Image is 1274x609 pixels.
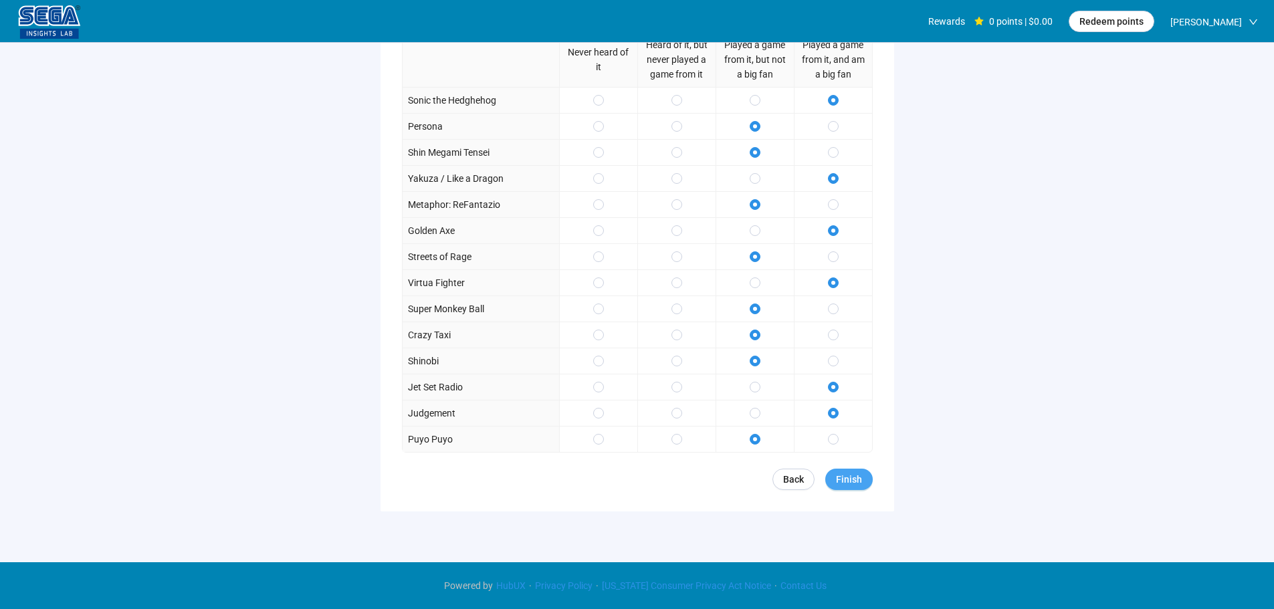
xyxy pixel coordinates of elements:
[974,17,984,26] span: star
[722,37,788,82] p: Played a game from it, but not a big fan
[408,145,490,160] p: Shin Megami Tensei
[408,380,463,394] p: Jet Set Radio
[408,249,471,264] p: Streets of Rage
[1079,14,1144,29] span: Redeem points
[1170,1,1242,43] span: [PERSON_NAME]
[493,580,529,591] a: HubUX
[599,580,774,591] a: [US_STATE] Consumer Privacy Act Notice
[444,578,830,593] div: · · ·
[408,119,443,134] p: Persona
[836,472,862,487] span: Finish
[408,93,496,108] p: Sonic the Hedghehog
[1249,17,1258,27] span: down
[532,580,596,591] a: Privacy Policy
[1069,11,1154,32] button: Redeem points
[800,37,867,82] p: Played a game from it, and am a big fan
[408,275,465,290] p: Virtua Fighter
[408,223,455,238] p: Golden Axe
[408,354,439,368] p: Shinobi
[565,45,632,74] p: Never heard of it
[408,432,453,447] p: Puyo Puyo
[772,469,815,490] a: Back
[408,171,504,186] p: Yakuza / Like a Dragon
[408,328,451,342] p: Crazy Taxi
[408,301,484,316] p: Super Monkey Ball
[643,37,710,82] p: Heard of it, but never played a game from it
[783,472,804,487] span: Back
[825,469,873,490] button: Finish
[777,580,830,591] a: Contact Us
[444,580,493,591] span: Powered by
[408,406,455,420] p: Judgement
[408,197,500,212] p: Metaphor: ReFantazio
